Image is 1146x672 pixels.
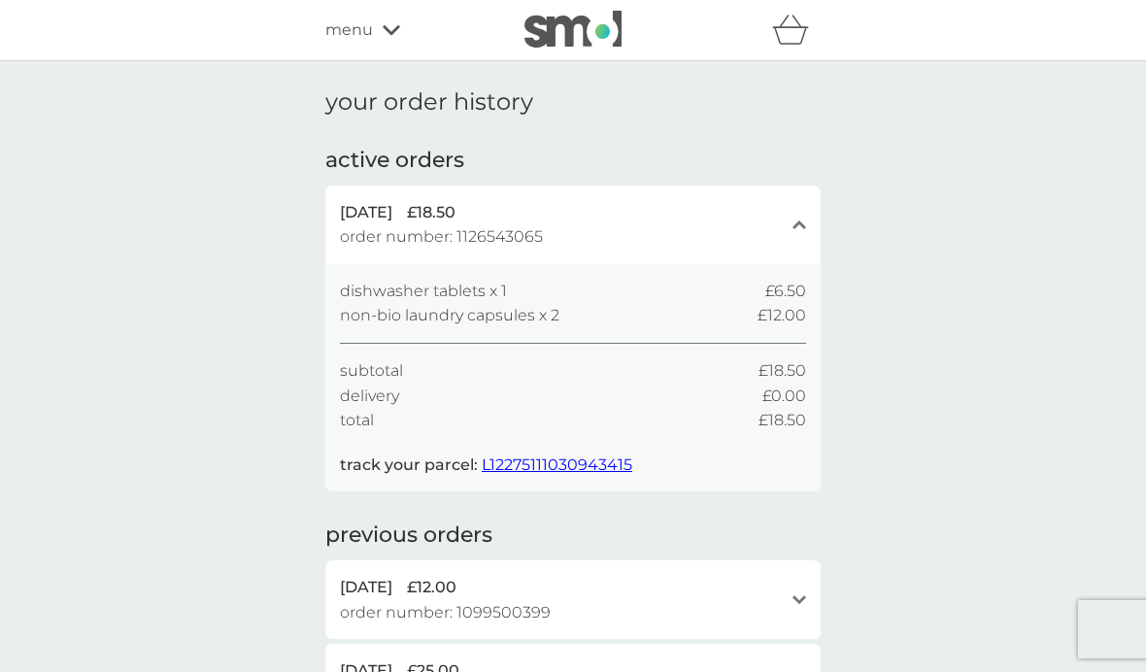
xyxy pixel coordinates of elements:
[340,384,399,409] span: delivery
[340,224,543,250] span: order number: 1126543065
[340,303,559,328] span: non-bio laundry capsules x 2
[758,303,806,328] span: £12.00
[340,200,392,225] span: [DATE]
[340,453,632,478] p: track your parcel:
[340,358,403,384] span: subtotal
[524,11,622,48] img: smol
[325,17,373,43] span: menu
[407,200,455,225] span: £18.50
[340,279,507,304] span: dishwasher tablets x 1
[325,521,492,551] h2: previous orders
[340,575,392,600] span: [DATE]
[762,384,806,409] span: £0.00
[765,279,806,304] span: £6.50
[407,575,456,600] span: £12.00
[325,146,464,176] h2: active orders
[325,88,533,117] h1: your order history
[758,358,806,384] span: £18.50
[340,408,374,433] span: total
[340,600,551,625] span: order number: 1099500399
[772,11,821,50] div: basket
[482,455,632,474] a: L12275111030943415
[758,408,806,433] span: £18.50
